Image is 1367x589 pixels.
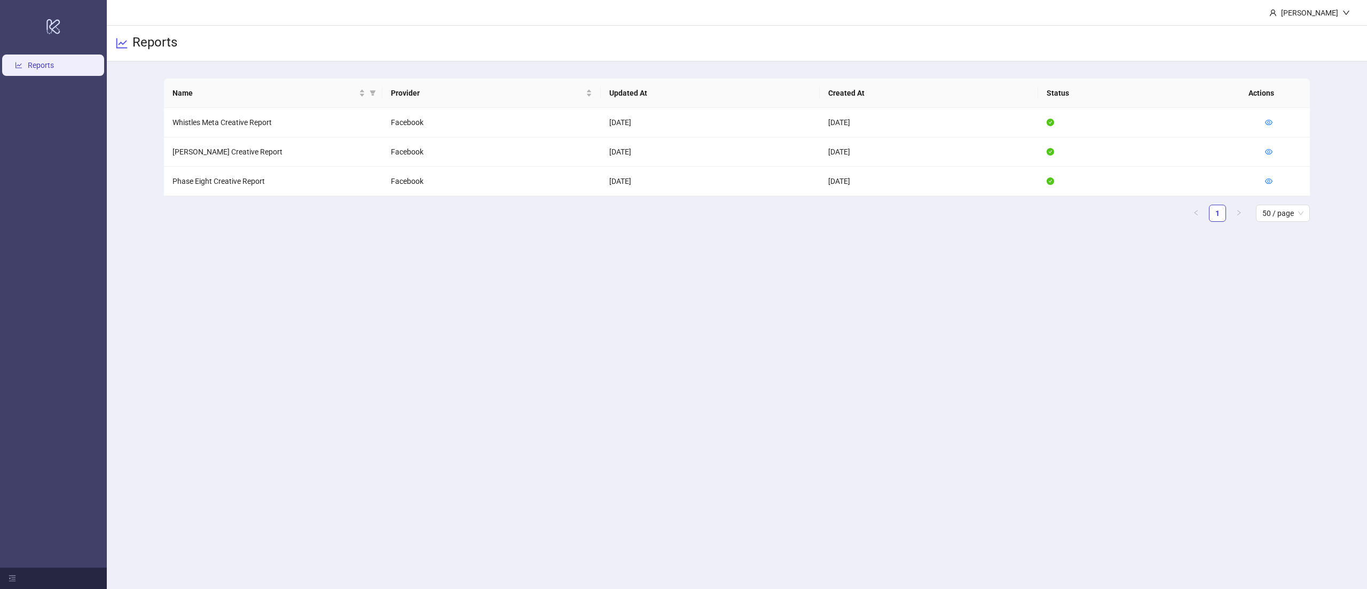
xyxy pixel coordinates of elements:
td: Phase Eight Creative Report [164,167,382,196]
span: eye [1265,119,1272,126]
span: check-circle [1047,148,1054,156]
span: Provider [391,87,584,99]
td: Facebook [382,137,601,167]
td: [DATE] [820,167,1038,196]
a: eye [1265,177,1272,185]
th: Actions [1240,79,1293,108]
a: Reports [28,61,54,69]
span: down [1342,9,1350,17]
td: [DATE] [601,167,819,196]
td: Facebook [382,108,601,137]
td: Whistles Meta Creative Report [164,108,382,137]
div: [PERSON_NAME] [1277,7,1342,19]
div: Page Size [1256,205,1310,222]
td: [DATE] [601,108,819,137]
th: Created At [820,79,1038,108]
li: Next Page [1230,205,1247,222]
th: Updated At [601,79,819,108]
h3: Reports [132,34,177,52]
td: [DATE] [820,137,1038,167]
span: line-chart [115,37,128,50]
a: 1 [1209,205,1225,221]
th: Status [1038,79,1256,108]
button: right [1230,205,1247,222]
td: [DATE] [820,108,1038,137]
span: filter [367,85,378,101]
li: 1 [1209,205,1226,222]
span: right [1236,210,1242,216]
span: filter [370,90,376,96]
th: Name [164,79,382,108]
button: left [1188,205,1205,222]
span: eye [1265,148,1272,156]
span: 50 / page [1262,205,1303,221]
td: [PERSON_NAME] Creative Report [164,137,382,167]
td: [DATE] [601,137,819,167]
span: left [1193,210,1199,216]
span: check-circle [1047,177,1054,185]
li: Previous Page [1188,205,1205,222]
span: check-circle [1047,119,1054,126]
span: Name [172,87,357,99]
a: eye [1265,148,1272,156]
span: menu-fold [9,575,16,582]
a: eye [1265,118,1272,127]
span: user [1269,9,1277,17]
th: Provider [382,79,601,108]
td: Facebook [382,167,601,196]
